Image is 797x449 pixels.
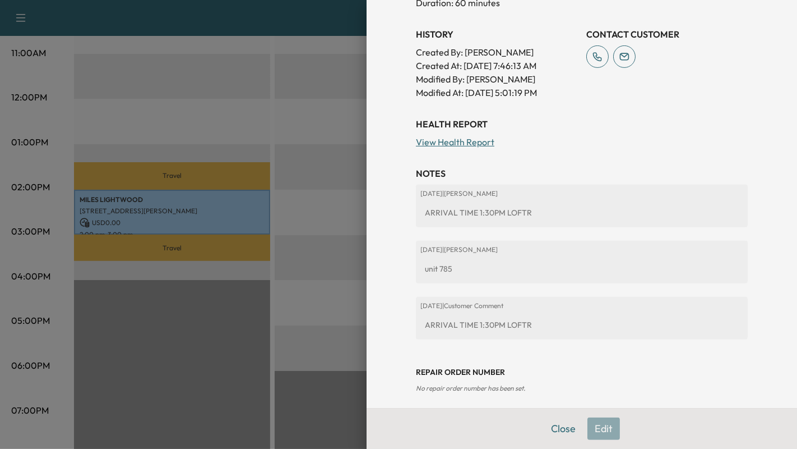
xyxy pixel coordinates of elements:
[416,384,525,392] span: No repair order number has been set.
[416,136,494,148] a: View Health Report
[420,245,743,254] p: [DATE] | [PERSON_NAME]
[416,117,748,131] h3: Health Report
[420,203,743,223] div: ARRIVAL TIME 1:30PM LOFTR
[416,167,748,180] h3: NOTES
[420,301,743,310] p: [DATE] | Customer Comment
[586,28,748,41] h3: CONTACT CUSTOMER
[416,45,577,59] p: Created By : [PERSON_NAME]
[416,366,748,378] h3: Repair Order number
[416,86,577,99] p: Modified At : [DATE] 5:01:19 PM
[416,72,577,86] p: Modified By : [PERSON_NAME]
[416,59,577,72] p: Created At : [DATE] 7:46:13 AM
[544,418,583,440] button: Close
[420,315,743,335] div: ARRIVAL TIME 1:30PM LOFTR
[416,28,577,41] h3: History
[420,259,743,279] div: unit 785
[420,189,743,198] p: [DATE] | [PERSON_NAME]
